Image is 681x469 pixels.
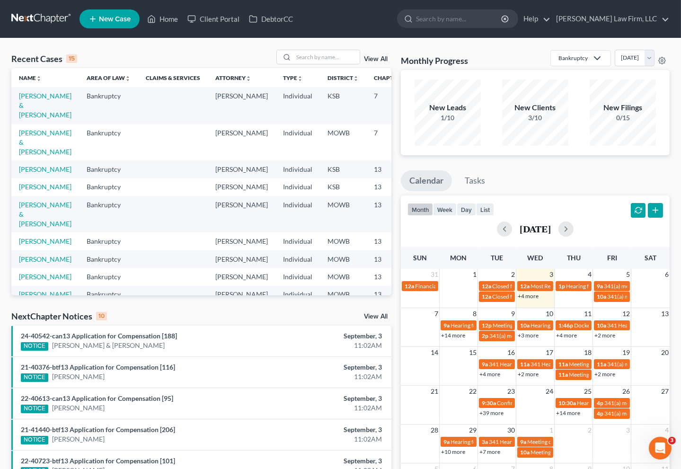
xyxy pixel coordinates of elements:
a: +2 more [594,371,615,378]
td: 13 [366,250,414,268]
td: [PERSON_NAME] [208,124,275,160]
a: View All [364,56,388,62]
span: Hearing for [PERSON_NAME] [531,322,604,329]
span: 12a [482,293,491,300]
span: 19 [621,347,631,358]
a: 22-40613-can13 Application for Compensation [95] [21,394,173,402]
td: MOWB [320,196,366,232]
span: 4 [664,425,670,436]
span: 12p [482,322,492,329]
span: Meeting of Creditors for [PERSON_NAME] [527,438,632,445]
span: Confirmation Hearing for [PERSON_NAME] [497,399,605,407]
a: [PERSON_NAME] & [PERSON_NAME] [19,201,71,228]
span: Tue [491,254,503,262]
div: 11:02AM [268,403,382,413]
td: 13 [366,196,414,232]
a: [PERSON_NAME] [19,290,71,298]
a: 22-40723-btf13 Application for Compensation [101] [21,457,175,465]
span: Meeting of Creditors for [PERSON_NAME] [531,449,636,456]
span: 29 [468,425,478,436]
span: 9a [482,361,488,368]
button: day [457,203,476,216]
button: list [476,203,494,216]
span: 341 Hearing for [PERSON_NAME] & [PERSON_NAME] [489,438,624,445]
td: Bankruptcy [79,178,138,196]
button: week [433,203,457,216]
a: DebtorCC [244,10,298,27]
div: 1/10 [415,113,481,123]
span: 4p [597,410,603,417]
a: Typeunfold_more [283,74,303,81]
input: Search by name... [416,10,503,27]
span: Hearing for [PERSON_NAME] [451,438,524,445]
span: 2 [587,425,593,436]
span: 12a [405,283,414,290]
a: +4 more [556,332,577,339]
span: Fri [607,254,617,262]
a: Attorneyunfold_more [215,74,251,81]
span: Sat [645,254,656,262]
a: +3 more [518,332,539,339]
a: Chapterunfold_more [374,74,406,81]
span: 9a [443,322,450,329]
span: 6 [664,269,670,280]
span: Docket Text: for [574,322,613,329]
div: NOTICE [21,405,48,413]
span: 30 [506,425,516,436]
span: 10:30a [558,399,576,407]
a: [PERSON_NAME] [19,237,71,245]
span: 12 [621,308,631,319]
a: +4 more [479,371,500,378]
td: Bankruptcy [79,286,138,303]
span: 5 [625,269,631,280]
span: 1 [548,425,554,436]
span: New Case [99,16,131,23]
td: 13 [366,232,414,250]
td: KSB [320,178,366,196]
span: 13 [660,308,670,319]
span: 2 [510,269,516,280]
div: 11:02AM [268,341,382,350]
span: Thu [567,254,581,262]
span: 20 [660,347,670,358]
span: 9a [520,438,526,445]
span: 12a [520,283,530,290]
td: 13 [366,286,414,303]
td: [PERSON_NAME] [208,196,275,232]
span: 17 [545,347,554,358]
a: Home [142,10,183,27]
span: 11a [597,361,606,368]
td: MOWB [320,250,366,268]
i: unfold_more [246,76,251,81]
td: Individual [275,87,320,124]
td: Individual [275,178,320,196]
span: 2p [482,332,488,339]
td: Individual [275,124,320,160]
i: unfold_more [353,76,359,81]
span: 10a [520,322,530,329]
div: 3/10 [502,113,568,123]
span: 18 [583,347,593,358]
td: Individual [275,232,320,250]
span: 341 Hearing for [PERSON_NAME] [531,361,615,368]
span: Closed for [PERSON_NAME][GEOGRAPHIC_DATA] [492,293,620,300]
a: +4 more [518,292,539,300]
a: +7 more [479,448,500,455]
td: Bankruptcy [79,232,138,250]
span: Meeting for [PERSON_NAME] [569,361,643,368]
span: 3 [548,269,554,280]
div: New Leads [415,102,481,113]
a: Help [519,10,550,27]
span: 10a [520,449,530,456]
span: 15 [468,347,478,358]
div: Bankruptcy [558,54,588,62]
td: 7 [366,124,414,160]
a: +39 more [479,409,504,416]
div: NextChapter Notices [11,310,107,322]
span: 3a [482,438,488,445]
i: unfold_more [297,76,303,81]
div: 11:02AM [268,434,382,444]
span: 25 [583,386,593,397]
div: Recent Cases [11,53,77,64]
td: [PERSON_NAME] [208,286,275,303]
